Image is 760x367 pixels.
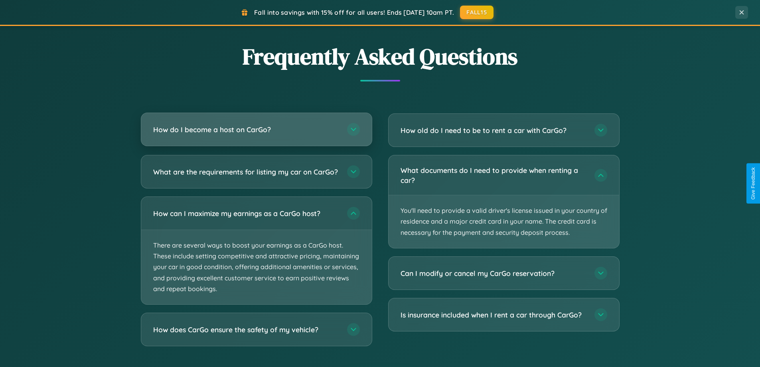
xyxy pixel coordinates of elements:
[254,8,454,16] span: Fall into savings with 15% off for all users! Ends [DATE] 10am PT.
[401,310,586,320] h3: Is insurance included when I rent a car through CarGo?
[153,125,339,135] h3: How do I become a host on CarGo?
[141,230,372,304] p: There are several ways to boost your earnings as a CarGo host. These include setting competitive ...
[460,6,494,19] button: FALL15
[401,268,586,278] h3: Can I modify or cancel my CarGo reservation?
[153,208,339,218] h3: How can I maximize my earnings as a CarGo host?
[750,167,756,200] div: Give Feedback
[141,41,620,72] h2: Frequently Asked Questions
[389,195,619,248] p: You'll need to provide a valid driver's license issued in your country of residence and a major c...
[153,325,339,335] h3: How does CarGo ensure the safety of my vehicle?
[401,165,586,185] h3: What documents do I need to provide when renting a car?
[153,167,339,177] h3: What are the requirements for listing my car on CarGo?
[401,125,586,135] h3: How old do I need to be to rent a car with CarGo?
